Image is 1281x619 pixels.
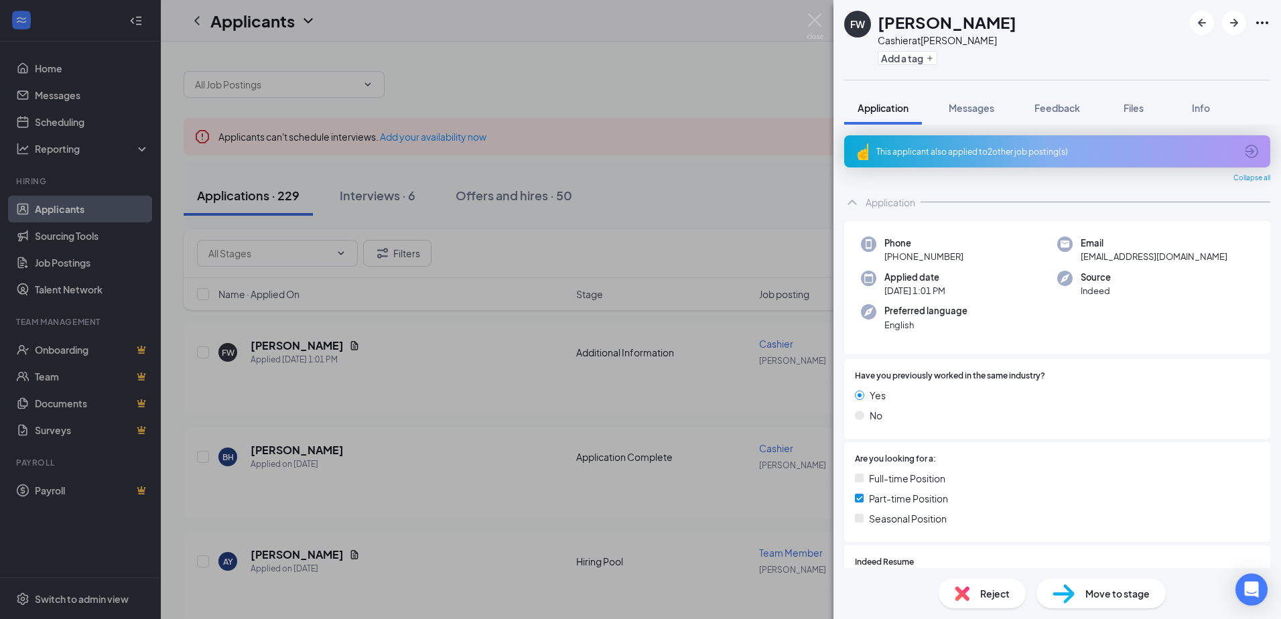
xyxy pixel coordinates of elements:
[884,271,945,284] span: Applied date
[878,11,1016,33] h1: [PERSON_NAME]
[1222,11,1246,35] button: ArrowRight
[1085,586,1150,601] span: Move to stage
[1190,11,1214,35] button: ArrowLeftNew
[949,102,994,114] span: Messages
[855,370,1045,383] span: Have you previously worked in the same industry?
[1192,102,1210,114] span: Info
[884,318,967,332] span: English
[1081,236,1227,250] span: Email
[884,250,963,263] span: [PHONE_NUMBER]
[858,102,908,114] span: Application
[1034,102,1080,114] span: Feedback
[1254,15,1270,31] svg: Ellipses
[869,471,945,486] span: Full-time Position
[869,511,947,526] span: Seasonal Position
[1124,102,1144,114] span: Files
[870,408,882,423] span: No
[855,453,936,466] span: Are you looking for a:
[884,304,967,318] span: Preferred language
[1226,15,1242,31] svg: ArrowRight
[1233,173,1270,184] span: Collapse all
[878,33,1016,47] div: Cashier at [PERSON_NAME]
[855,556,914,569] span: Indeed Resume
[869,491,948,506] span: Part-time Position
[1243,143,1260,159] svg: ArrowCircle
[1194,15,1210,31] svg: ArrowLeftNew
[1235,573,1268,606] div: Open Intercom Messenger
[884,284,945,297] span: [DATE] 1:01 PM
[926,54,934,62] svg: Plus
[866,196,915,209] div: Application
[878,51,937,65] button: PlusAdd a tag
[850,17,865,31] div: FW
[1081,250,1227,263] span: [EMAIL_ADDRESS][DOMAIN_NAME]
[876,146,1235,157] div: This applicant also applied to 2 other job posting(s)
[980,586,1010,601] span: Reject
[844,194,860,210] svg: ChevronUp
[1081,284,1111,297] span: Indeed
[1081,271,1111,284] span: Source
[884,236,963,250] span: Phone
[870,388,886,403] span: Yes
